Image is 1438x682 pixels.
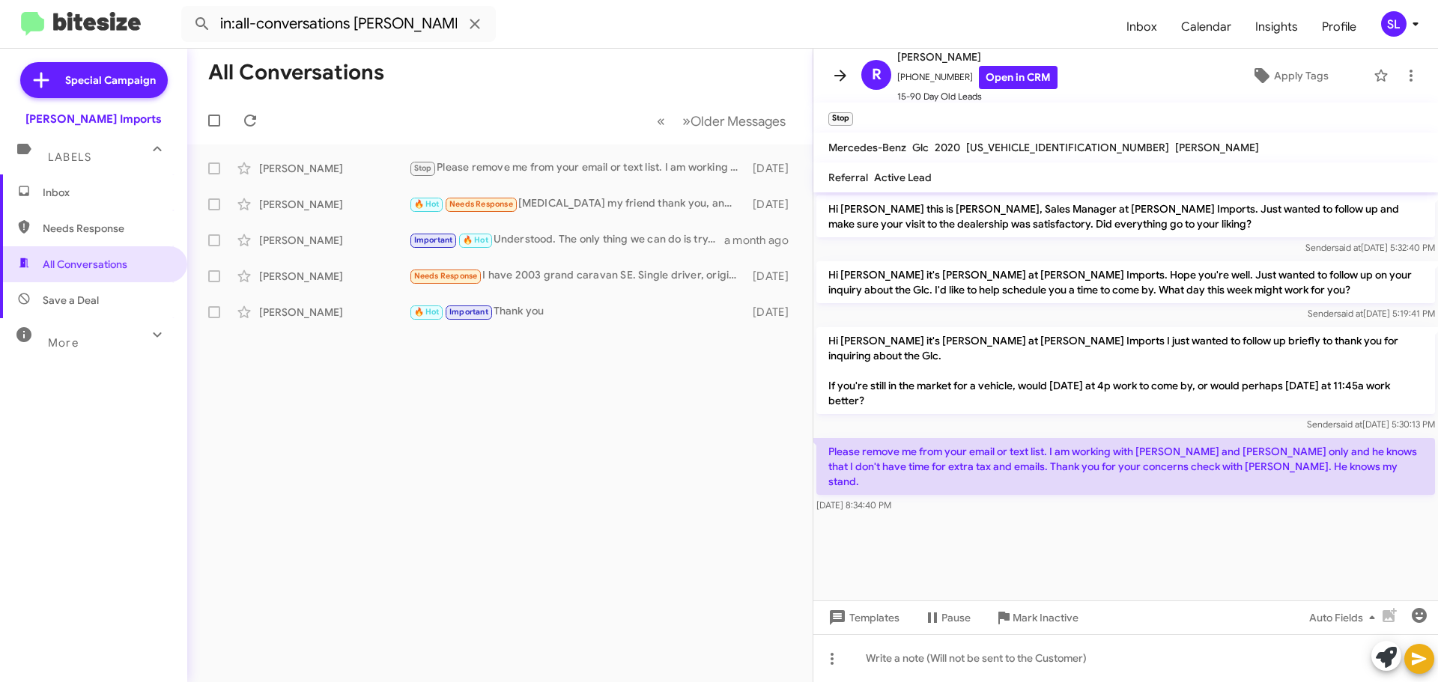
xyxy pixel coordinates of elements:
div: [PERSON_NAME] [259,305,409,320]
span: Sender [DATE] 5:32:40 PM [1305,242,1435,253]
div: [DATE] [745,305,801,320]
a: Calendar [1169,5,1243,49]
button: Pause [911,604,983,631]
span: R [872,63,882,87]
button: Previous [648,106,674,136]
a: Insights [1243,5,1310,49]
div: I have 2003 grand caravan SE. Single driver, original 96k miles [409,267,745,284]
div: a month ago [724,233,801,248]
span: [PHONE_NUMBER] [897,66,1058,89]
button: Auto Fields [1297,604,1393,631]
span: Important [449,307,488,317]
div: SL [1381,11,1407,37]
div: [PERSON_NAME] [259,197,409,212]
span: Inbox [43,185,170,200]
div: [PERSON_NAME] [259,269,409,284]
span: Save a Deal [43,293,99,308]
span: 🔥 Hot [414,307,440,317]
span: Glc [912,141,929,154]
div: [MEDICAL_DATA] my friend thank you, and I will gladly recommend that friends of my stop by and vi... [409,195,745,213]
div: Please remove me from your email or text list. I am working with [PERSON_NAME] and [PERSON_NAME] ... [409,159,745,177]
div: Thank you [409,303,745,320]
span: Needs Response [449,199,513,209]
div: [DATE] [745,197,801,212]
span: [PERSON_NAME] [897,48,1058,66]
p: Hi [PERSON_NAME] it's [PERSON_NAME] at [PERSON_NAME] Imports I just wanted to follow up briefly t... [816,327,1435,414]
span: Auto Fields [1309,604,1381,631]
span: said at [1337,308,1363,319]
span: » [682,112,691,130]
button: Mark Inactive [983,604,1090,631]
button: Templates [813,604,911,631]
span: 2020 [935,141,960,154]
span: Labels [48,150,91,164]
span: Pause [941,604,971,631]
span: Needs Response [43,221,170,236]
span: Older Messages [691,113,786,130]
p: Hi [PERSON_NAME] this is [PERSON_NAME], Sales Manager at [PERSON_NAME] Imports. Just wanted to fo... [816,195,1435,237]
a: Open in CRM [979,66,1058,89]
span: Sender [DATE] 5:30:13 PM [1307,418,1435,430]
span: [US_VEHICLE_IDENTIFICATION_NUMBER] [966,141,1169,154]
a: Special Campaign [20,62,168,98]
span: Mark Inactive [1013,604,1078,631]
div: [PERSON_NAME] [259,233,409,248]
span: [DATE] 8:34:40 PM [816,499,891,511]
button: SL [1368,11,1422,37]
h1: All Conversations [208,61,384,85]
div: [PERSON_NAME] Imports [25,112,162,127]
span: said at [1335,242,1361,253]
div: [PERSON_NAME] [259,161,409,176]
span: 🔥 Hot [414,199,440,209]
button: Next [673,106,795,136]
span: Special Campaign [65,73,156,88]
div: Understood. The only thing we can do is try. Was there any particular vehicle you had in mind to ... [409,231,724,249]
button: Apply Tags [1213,62,1366,89]
span: Important [414,235,453,245]
a: Profile [1310,5,1368,49]
span: said at [1336,418,1362,430]
span: Templates [825,604,899,631]
span: [PERSON_NAME] [1175,141,1259,154]
div: [DATE] [745,269,801,284]
span: 15-90 Day Old Leads [897,89,1058,104]
input: Search [181,6,496,42]
span: Sender [DATE] 5:19:41 PM [1308,308,1435,319]
p: Hi [PERSON_NAME] it's [PERSON_NAME] at [PERSON_NAME] Imports. Hope you're well. Just wanted to fo... [816,261,1435,303]
div: [DATE] [745,161,801,176]
span: Stop [414,163,432,173]
span: More [48,336,79,350]
span: All Conversations [43,257,127,272]
span: Referral [828,171,868,184]
span: Active Lead [874,171,932,184]
p: Please remove me from your email or text list. I am working with [PERSON_NAME] and [PERSON_NAME] ... [816,438,1435,495]
span: Needs Response [414,271,478,281]
small: Stop [828,112,853,126]
span: Apply Tags [1274,62,1329,89]
nav: Page navigation example [649,106,795,136]
span: 🔥 Hot [463,235,488,245]
span: « [657,112,665,130]
a: Inbox [1114,5,1169,49]
span: Mercedes-Benz [828,141,906,154]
